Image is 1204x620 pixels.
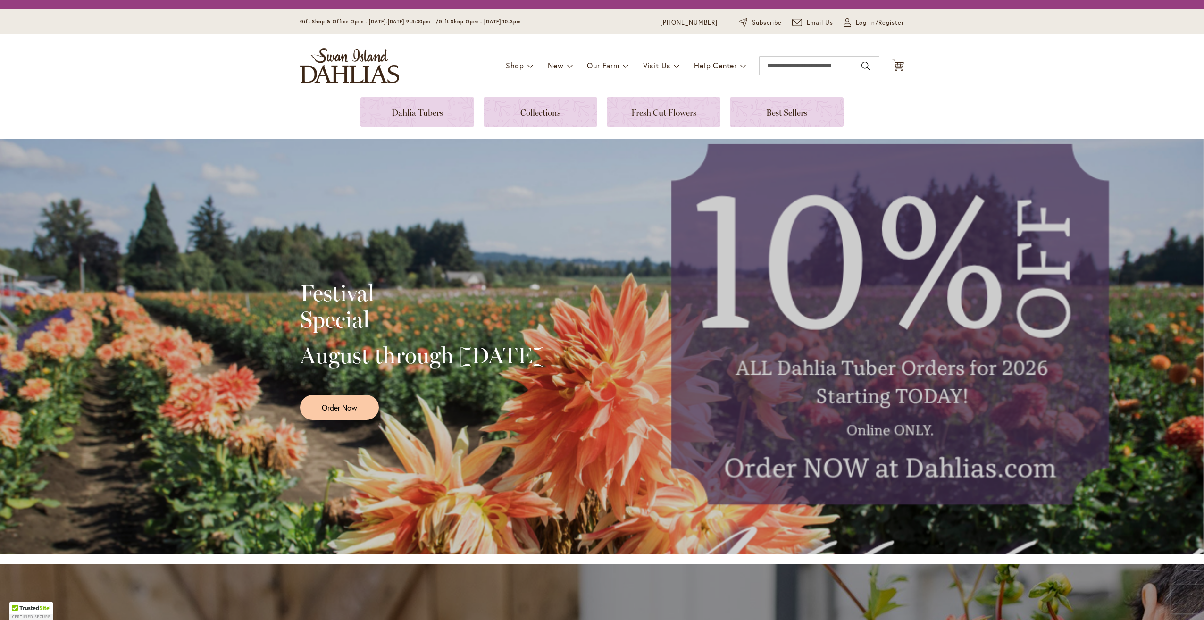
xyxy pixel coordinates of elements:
h2: Festival Special [300,280,545,333]
a: Subscribe [739,18,782,27]
span: Shop [506,60,524,70]
span: Help Center [694,60,737,70]
button: Search [861,59,870,74]
span: Order Now [322,402,357,413]
span: Visit Us [643,60,670,70]
a: Log In/Register [844,18,904,27]
span: Log In/Register [856,18,904,27]
a: store logo [300,48,399,83]
span: Our Farm [587,60,619,70]
h2: August through [DATE] [300,342,545,369]
span: Subscribe [752,18,782,27]
a: Email Us [792,18,834,27]
a: Order Now [300,395,379,420]
span: Gift Shop & Office Open - [DATE]-[DATE] 9-4:30pm / [300,18,439,25]
span: Email Us [807,18,834,27]
span: Gift Shop Open - [DATE] 10-3pm [439,18,521,25]
a: [PHONE_NUMBER] [661,18,718,27]
div: TrustedSite Certified [9,602,53,620]
span: New [548,60,563,70]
